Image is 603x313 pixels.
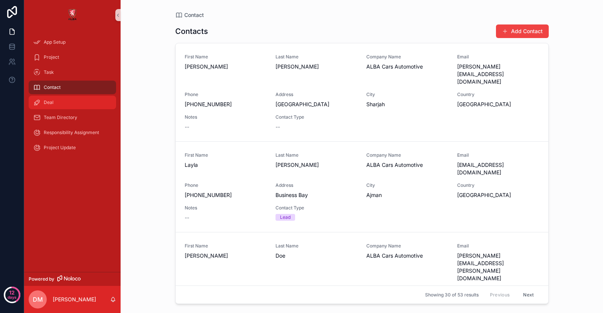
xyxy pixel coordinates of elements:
span: [PERSON_NAME] [185,252,266,260]
span: Email [457,152,539,158]
span: Last Name [275,54,357,60]
span: Country [457,92,539,98]
a: Responsibility Assignment [29,126,116,139]
span: [PERSON_NAME] [275,63,357,70]
span: [GEOGRAPHIC_DATA] [457,101,539,108]
a: Powered by [24,272,121,286]
span: [PERSON_NAME][EMAIL_ADDRESS][DOMAIN_NAME] [457,63,539,86]
span: Company Name [366,54,448,60]
a: Project Update [29,141,116,154]
span: [EMAIL_ADDRESS][DOMAIN_NAME] [457,161,539,176]
a: App Setup [29,35,116,49]
a: Team Directory [29,111,116,124]
span: Project Update [44,145,76,151]
div: scrollable content [24,30,121,164]
span: Company Name [366,152,448,158]
span: Layla [185,161,266,169]
a: First NameLaylaLast Name[PERSON_NAME]Company NameALBA Cars AutomotiveEmail[EMAIL_ADDRESS][DOMAIN_... [176,141,548,232]
span: Last Name [275,152,357,158]
span: Team Directory [44,115,77,121]
a: First Name[PERSON_NAME]Last Name[PERSON_NAME]Company NameALBA Cars AutomotiveEmail[PERSON_NAME][E... [176,43,548,141]
span: Contact [184,11,204,19]
button: Next [518,289,539,301]
span: [PHONE_NUMBER] [185,191,266,199]
span: [PERSON_NAME] [185,63,266,70]
a: Contact [175,11,204,19]
span: ALBA Cars Automotive [366,63,448,70]
span: ALBA Cars Automotive [366,161,448,169]
span: Notes [185,114,266,120]
span: ALBA Cars Automotive [366,252,448,260]
span: Doe [275,252,357,260]
span: Address [275,182,357,188]
span: Sharjah [366,101,448,108]
p: 12 [9,289,15,296]
span: [GEOGRAPHIC_DATA] [275,101,357,108]
span: First Name [185,152,266,158]
span: [GEOGRAPHIC_DATA] [457,191,539,199]
a: Task [29,66,116,79]
span: [PHONE_NUMBER] [185,101,266,108]
span: Responsibility Assignment [44,130,99,136]
img: App logo [68,9,76,21]
div: Lead [280,214,291,221]
span: DM [33,295,43,304]
a: Deal [29,96,116,109]
span: App Setup [44,39,66,45]
span: Contact [44,84,61,90]
span: Ajman [366,191,448,199]
span: Phone [185,182,266,188]
span: [PERSON_NAME][EMAIL_ADDRESS][PERSON_NAME][DOMAIN_NAME] [457,252,539,282]
span: Email [457,54,539,60]
span: Email [457,243,539,249]
span: -- [185,214,189,221]
span: First Name [185,243,266,249]
span: Deal [44,99,54,105]
span: Powered by [29,276,54,282]
span: First Name [185,54,266,60]
span: Country [457,182,539,188]
span: Project [44,54,59,60]
span: Last Name [275,243,357,249]
span: -- [275,123,280,131]
p: days [8,292,17,302]
span: Company Name [366,243,448,249]
a: Project [29,50,116,64]
span: [PERSON_NAME] [275,161,357,169]
span: Address [275,92,357,98]
span: Phone [185,92,266,98]
span: Contact Type [275,205,357,211]
p: [PERSON_NAME] [53,296,96,303]
span: City [366,92,448,98]
span: Showing 30 of 53 results [425,292,479,298]
span: Contact Type [275,114,357,120]
span: Notes [185,205,266,211]
button: Add Contact [496,24,549,38]
span: -- [185,123,189,131]
h1: Contacts [175,26,208,37]
span: City [366,182,448,188]
a: Contact [29,81,116,94]
span: Business Bay [275,191,357,199]
span: Task [44,69,54,75]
